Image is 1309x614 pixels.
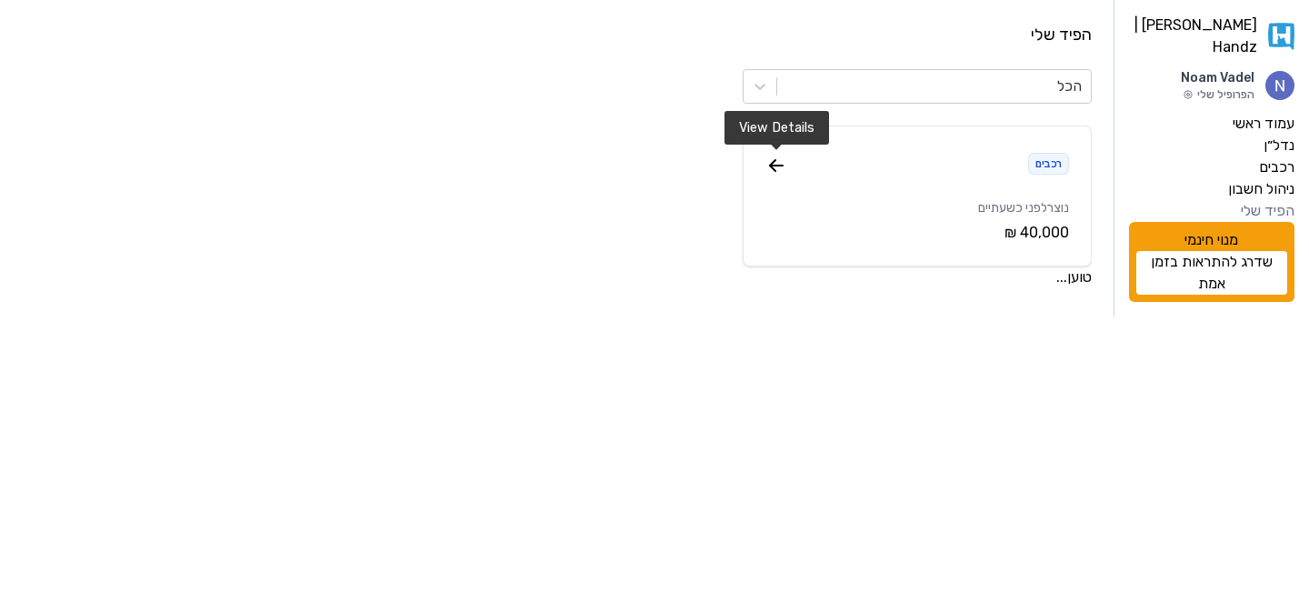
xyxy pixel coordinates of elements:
img: תמונת פרופיל [1265,71,1294,100]
a: נדל״ן [1129,135,1294,156]
a: הפיד שלי [1129,200,1294,222]
p: Noam Vadel [1181,69,1254,87]
a: תמונת פרופילNoam Vadelהפרופיל שלי [1129,69,1294,102]
label: ניהול חשבון [1228,178,1294,200]
label: הפיד שלי [1241,200,1294,222]
label: רכבים [1259,156,1294,178]
p: הפרופיל שלי [1181,87,1254,102]
div: ‏40,000 ‏₪ [765,222,1069,244]
span: נוצר לפני כשעתיים [978,200,1069,216]
a: [PERSON_NAME] | Handz [1129,15,1294,58]
div: רכבים [1028,153,1069,175]
div: מנוי חינמי [1129,222,1294,302]
h4: טוען... [22,267,1092,288]
h1: הפיד שלי [22,22,1092,47]
a: רכבים [1129,156,1294,178]
label: נדל״ן [1264,135,1294,156]
a: עמוד ראשי [1129,113,1294,135]
a: ניהול חשבון [1129,178,1294,200]
a: שדרג להתראות בזמן אמת [1136,251,1287,295]
label: עמוד ראשי [1233,113,1294,135]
